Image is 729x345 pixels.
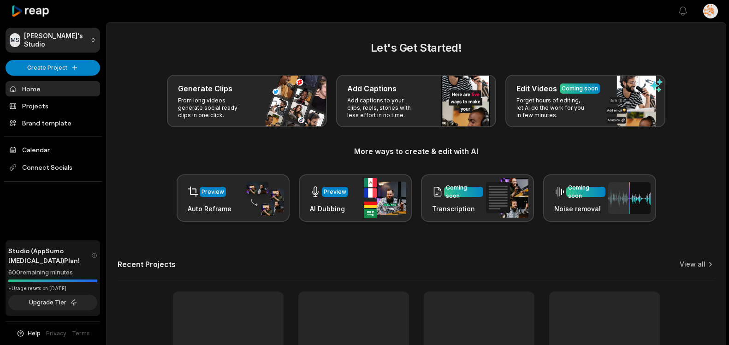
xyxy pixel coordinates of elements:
[118,260,176,269] h2: Recent Projects
[446,184,481,200] div: Coming soon
[364,178,406,218] img: ai_dubbing.png
[202,188,224,196] div: Preview
[8,295,97,310] button: Upgrade Tier
[432,204,483,214] h3: Transcription
[24,32,87,48] p: [PERSON_NAME]'s Studio
[347,97,419,119] p: Add captions to your clips, reels, stories with less effort in no time.
[310,204,348,214] h3: AI Dubbing
[324,188,346,196] div: Preview
[6,98,100,113] a: Projects
[516,83,557,94] h3: Edit Videos
[568,184,604,200] div: Coming soon
[16,329,41,338] button: Help
[46,329,66,338] a: Privacy
[10,33,20,47] div: MS
[8,268,97,277] div: 600 remaining minutes
[242,180,284,216] img: auto_reframe.png
[6,60,100,76] button: Create Project
[347,83,397,94] h3: Add Captions
[6,159,100,176] span: Connect Socials
[118,146,715,157] h3: More ways to create & edit with AI
[28,329,41,338] span: Help
[554,204,605,214] h3: Noise removal
[178,83,232,94] h3: Generate Clips
[118,40,715,56] h2: Let's Get Started!
[516,97,588,119] p: Forget hours of editing, let AI do the work for you in few minutes.
[6,115,100,131] a: Brand template
[178,97,249,119] p: From long videos generate social ready clips in one click.
[8,246,91,265] span: Studio (AppSumo [MEDICAL_DATA]) Plan!
[188,204,231,214] h3: Auto Reframe
[680,260,705,269] a: View all
[562,84,598,93] div: Coming soon
[6,81,100,96] a: Home
[8,285,97,292] div: *Usage resets on [DATE]
[486,178,528,218] img: transcription.png
[6,142,100,157] a: Calendar
[72,329,90,338] a: Terms
[608,182,651,214] img: noise_removal.png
